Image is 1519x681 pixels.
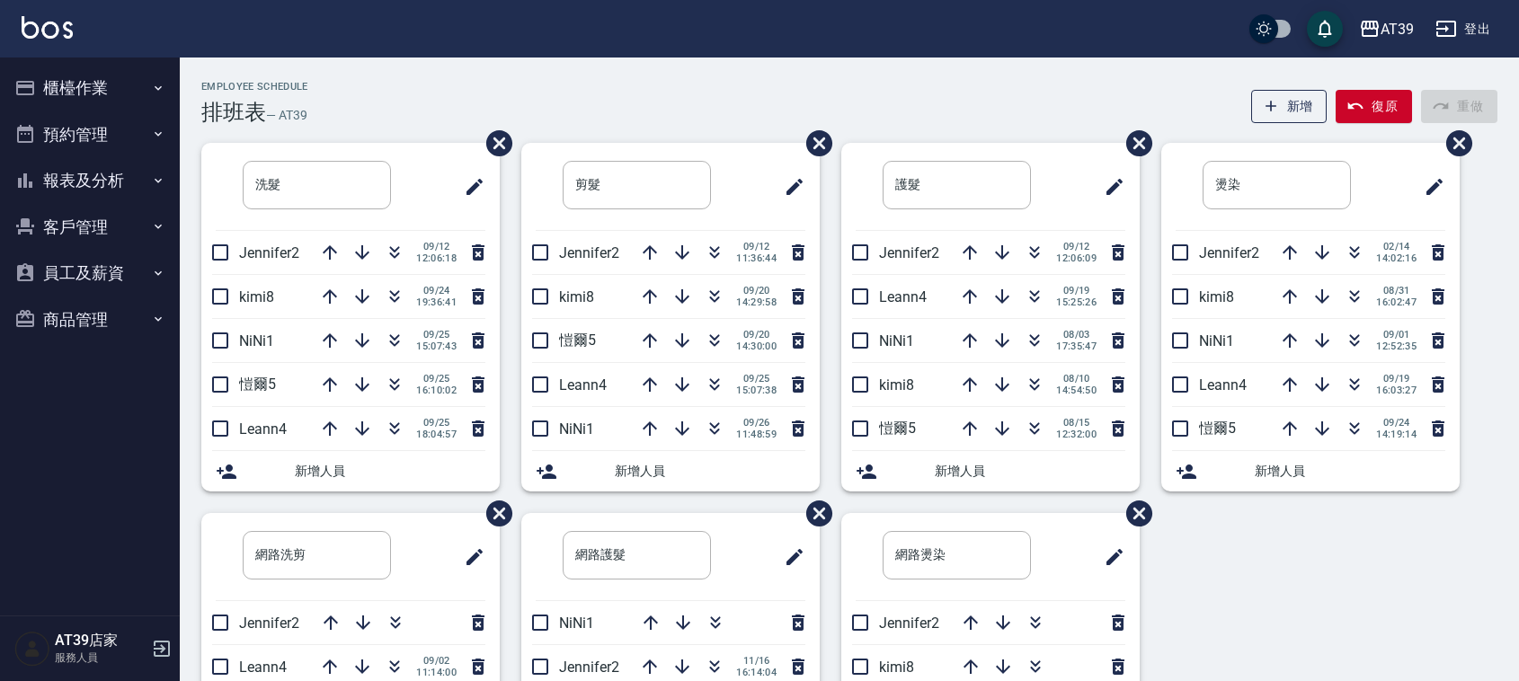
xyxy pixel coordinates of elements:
h5: AT39店家 [55,632,147,650]
span: 15:07:38 [736,385,777,396]
span: Leann4 [559,376,607,394]
span: 11/16 [736,655,777,667]
span: 15:25:26 [1056,296,1097,308]
button: 新增 [1251,90,1328,123]
span: Jennifer2 [1199,244,1259,261]
span: 12:52:35 [1376,340,1417,352]
div: AT39 [1381,18,1414,40]
input: 排版標題 [563,531,711,579]
span: 09/25 [416,329,457,340]
span: 09/19 [1376,373,1417,385]
span: 11:36:44 [736,252,777,264]
span: 16:03:27 [1376,385,1417,396]
span: 12:06:18 [416,252,457,264]
input: 排版標題 [1203,161,1351,209]
span: NiNi1 [1199,332,1234,349]
button: 員工及薪資 [7,250,173,296]
div: 新增人員 [841,451,1140,491]
span: 15:07:43 [416,340,457,352]
h6: — AT39 [266,106,307,125]
span: 刪除班表 [793,117,835,170]
span: NiNi1 [239,332,274,349]
span: NiNi1 [559,420,594,438]
span: 修改班表的標題 [773,535,805,579]
span: 刪除班表 [1433,117,1475,170]
span: Jennifer2 [879,244,939,261]
span: 09/25 [416,373,457,385]
span: 09/24 [1376,417,1417,429]
p: 服務人員 [55,650,147,666]
input: 排版標題 [883,531,1031,579]
span: 刪除班表 [1113,487,1155,540]
button: 登出 [1428,13,1497,46]
input: 排版標題 [883,161,1031,209]
span: Leann4 [879,288,927,305]
span: 新增人員 [935,462,1125,481]
span: Jennifer2 [239,615,299,632]
button: 櫃檯作業 [7,65,173,111]
span: 08/15 [1056,417,1097,429]
span: kimi8 [879,659,914,676]
span: 09/02 [416,655,457,667]
input: 排版標題 [563,161,711,209]
span: 09/01 [1376,329,1417,340]
input: 排版標題 [243,161,391,209]
span: 14:02:16 [1376,252,1417,264]
span: 修改班表的標題 [453,535,485,579]
span: 09/12 [736,241,777,252]
span: 刪除班表 [1113,117,1155,170]
input: 排版標題 [243,531,391,579]
button: 商品管理 [7,296,173,343]
span: Leann4 [1199,376,1247,394]
span: NiNi1 [879,332,914,349]
span: 18:04:57 [416,429,457,440]
span: 刪除班表 [793,487,835,540]
span: Jennifer2 [559,659,619,676]
img: Logo [22,16,73,39]
div: 新增人員 [1161,451,1460,491]
span: 19:36:41 [416,296,457,308]
span: 愷爾5 [559,332,596,349]
span: 12:32:00 [1056,429,1097,440]
h2: Employee Schedule [201,81,308,93]
span: 愷爾5 [1199,420,1236,437]
span: 刪除班表 [473,117,515,170]
div: 新增人員 [521,451,820,491]
span: Jennifer2 [879,615,939,632]
button: 客戶管理 [7,204,173,251]
img: Person [14,631,50,667]
span: 08/31 [1376,285,1417,296]
span: 修改班表的標題 [773,165,805,208]
span: 09/24 [416,285,457,296]
span: 14:19:14 [1376,429,1417,440]
span: 新增人員 [615,462,805,481]
span: 09/19 [1056,285,1097,296]
span: 17:35:47 [1056,340,1097,352]
span: 09/25 [736,373,777,385]
span: 16:02:47 [1376,296,1417,308]
span: 08/10 [1056,373,1097,385]
span: 09/20 [736,329,777,340]
span: kimi8 [1199,288,1234,305]
span: 14:54:50 [1056,385,1097,396]
span: 16:10:02 [416,385,457,396]
span: 09/20 [736,285,777,296]
span: Jennifer2 [239,244,299,261]
span: 14:29:58 [736,296,777,308]
span: 愷爾5 [239,376,276,393]
span: 09/25 [416,417,457,429]
span: kimi8 [559,288,594,305]
span: NiNi1 [559,615,594,632]
span: 16:14:04 [736,667,777,678]
span: 修改班表的標題 [1093,535,1125,579]
span: 09/12 [416,241,457,252]
div: 新增人員 [201,451,500,491]
span: 新增人員 [295,462,485,481]
span: kimi8 [239,288,274,305]
span: 09/26 [736,417,777,429]
button: save [1307,11,1343,47]
span: 修改班表的標題 [453,165,485,208]
span: 新增人員 [1255,462,1445,481]
span: Leann4 [239,420,287,438]
span: 修改班表的標題 [1413,165,1445,208]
